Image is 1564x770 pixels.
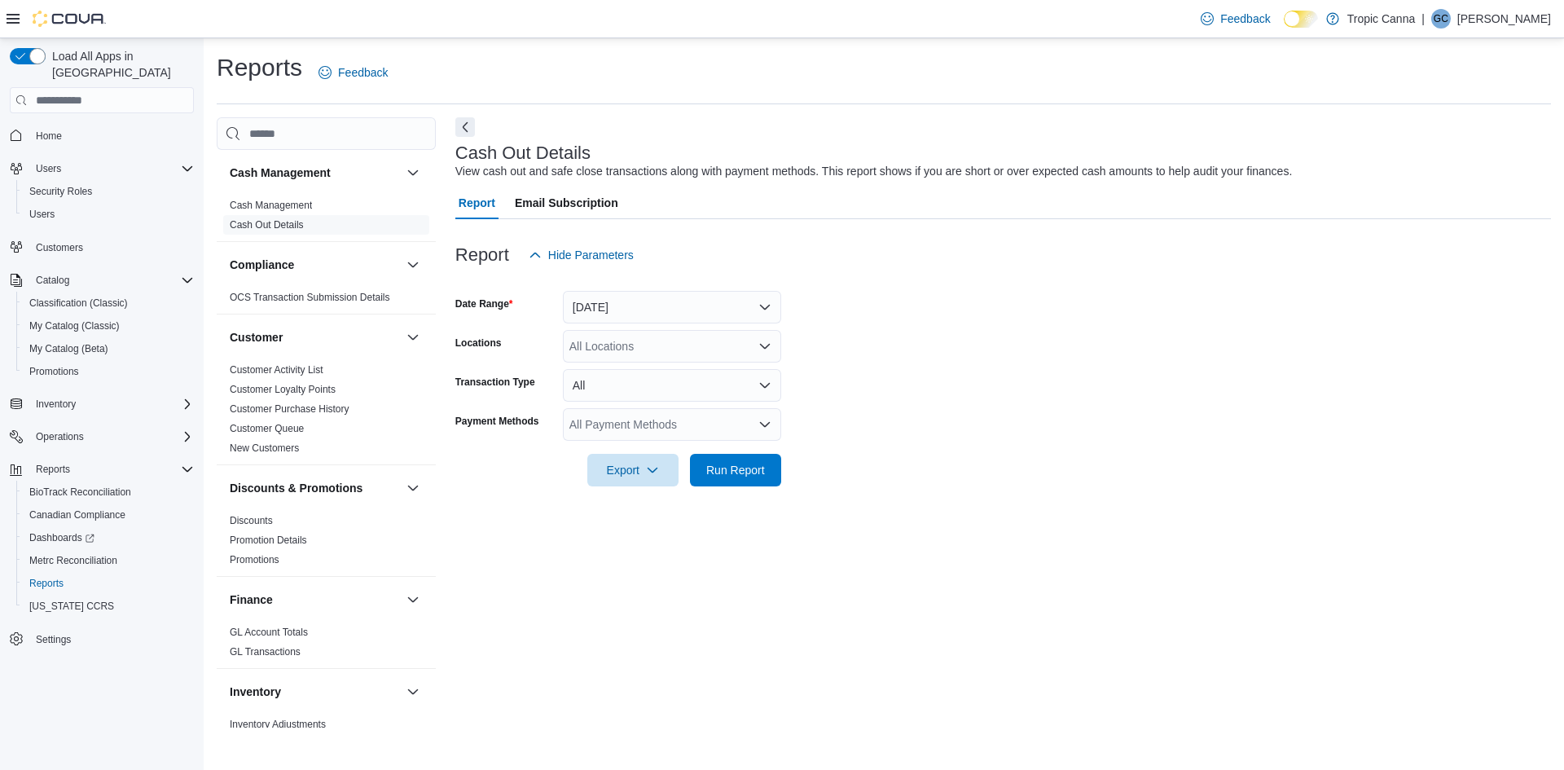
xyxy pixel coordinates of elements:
img: Cova [33,11,106,27]
div: Compliance [217,288,436,314]
h3: Cash Management [230,165,331,181]
button: Open list of options [758,340,771,353]
a: Customer Activity List [230,364,323,376]
span: Export [597,454,669,486]
span: Metrc Reconciliation [23,551,194,570]
input: Dark Mode [1284,11,1318,28]
span: Promotions [230,553,279,566]
a: GL Account Totals [230,627,308,638]
button: Compliance [230,257,400,273]
span: BioTrack Reconciliation [23,482,194,502]
span: BioTrack Reconciliation [29,486,131,499]
a: GL Transactions [230,646,301,658]
span: Settings [29,629,194,649]
a: BioTrack Reconciliation [23,482,138,502]
button: Finance [403,590,423,609]
span: Metrc Reconciliation [29,554,117,567]
button: Users [3,157,200,180]
a: Customers [29,238,90,257]
button: Discounts & Promotions [403,478,423,498]
button: All [563,369,781,402]
button: Metrc Reconciliation [16,549,200,572]
button: Settings [3,627,200,651]
span: [US_STATE] CCRS [29,600,114,613]
label: Transaction Type [455,376,535,389]
span: Catalog [36,274,69,287]
span: Canadian Compliance [23,505,194,525]
button: Hide Parameters [522,239,640,271]
a: My Catalog (Classic) [23,316,126,336]
a: Promotion Details [230,535,307,546]
span: Catalog [29,271,194,290]
h1: Reports [217,51,302,84]
span: Customer Activity List [230,363,323,376]
span: Promotion Details [230,534,307,547]
span: Users [29,208,55,221]
label: Locations [455,337,502,350]
p: [PERSON_NAME] [1457,9,1551,29]
a: Discounts [230,515,273,526]
span: Reports [23,574,194,593]
a: Inventory Adjustments [230,719,326,730]
button: Users [29,159,68,178]
button: Catalog [29,271,76,290]
button: My Catalog (Beta) [16,337,200,360]
a: Reports [23,574,70,593]
span: Security Roles [29,185,92,198]
button: My Catalog (Classic) [16,315,200,337]
span: Dashboards [29,531,94,544]
span: Classification (Classic) [23,293,194,313]
a: Security Roles [23,182,99,201]
span: My Catalog (Beta) [29,342,108,355]
a: Promotions [230,554,279,565]
span: Customer Purchase History [230,403,349,416]
button: Operations [29,427,90,447]
span: Users [23,205,194,224]
span: GC [1434,9,1448,29]
a: Users [23,205,61,224]
div: Gerty Cruse [1431,9,1451,29]
button: Run Report [690,454,781,486]
span: Discounts [230,514,273,527]
button: [DATE] [563,291,781,323]
span: Operations [29,427,194,447]
button: Reports [29,460,77,479]
span: Canadian Compliance [29,508,125,521]
span: Security Roles [23,182,194,201]
a: Promotions [23,362,86,381]
button: Inventory [230,684,400,700]
a: Settings [29,630,77,649]
label: Payment Methods [455,415,539,428]
a: Customer Queue [230,423,304,434]
span: Email Subscription [515,187,618,219]
a: Feedback [312,56,394,89]
button: [US_STATE] CCRS [16,595,200,618]
span: GL Transactions [230,645,301,658]
span: Washington CCRS [23,596,194,616]
h3: Inventory [230,684,281,700]
span: Inventory [29,394,194,414]
span: Users [36,162,61,175]
button: Open list of options [758,418,771,431]
span: Load All Apps in [GEOGRAPHIC_DATA] [46,48,194,81]
span: Cash Out Details [230,218,304,231]
div: View cash out and safe close transactions along with payment methods. This report shows if you ar... [455,163,1293,180]
button: Reports [16,572,200,595]
span: Cash Management [230,199,312,212]
button: Operations [3,425,200,448]
span: Customers [29,237,194,257]
span: Users [29,159,194,178]
button: Catalog [3,269,200,292]
span: Reports [29,577,64,590]
a: Cash Management [230,200,312,211]
a: Metrc Reconciliation [23,551,124,570]
span: Run Report [706,462,765,478]
div: Cash Management [217,196,436,241]
button: Next [455,117,475,137]
h3: Customer [230,329,283,345]
a: Canadian Compliance [23,505,132,525]
a: Customer Purchase History [230,403,349,415]
div: Customer [217,360,436,464]
button: Home [3,123,200,147]
button: Reports [3,458,200,481]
